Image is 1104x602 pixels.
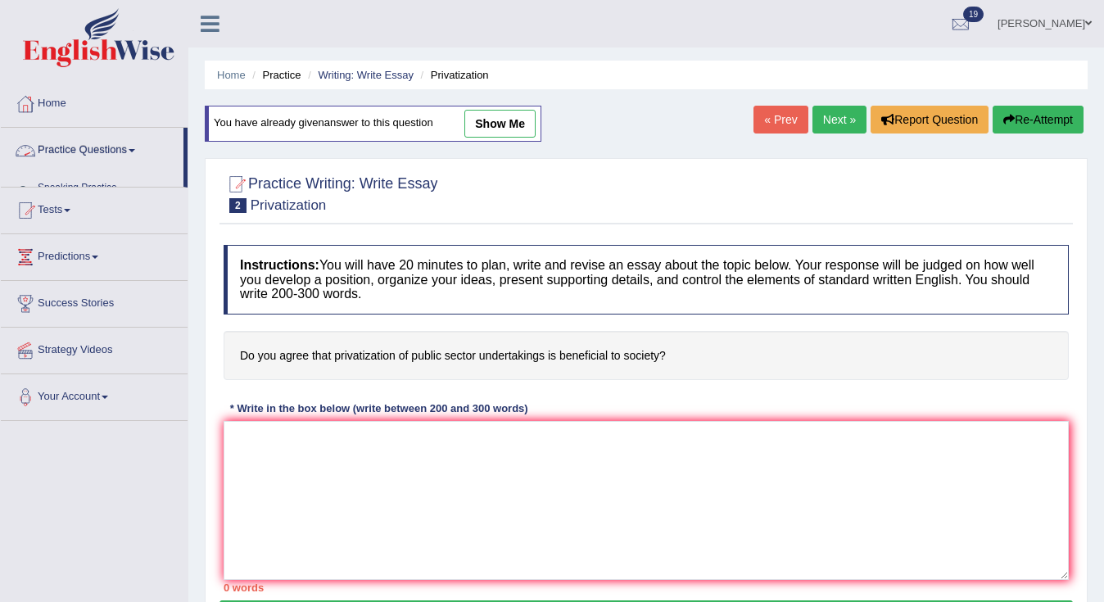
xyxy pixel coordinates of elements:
h4: You will have 20 minutes to plan, write and revise an essay about the topic below. Your response ... [224,245,1069,315]
a: show me [464,110,536,138]
a: « Prev [753,106,808,134]
h4: Do you agree that privatization of public sector undertakings is beneficial to society? [224,331,1069,381]
h2: Practice Writing: Write Essay [224,172,437,213]
a: Practice Questions [1,128,183,169]
a: Strategy Videos [1,328,188,369]
a: Home [217,69,246,81]
a: Next » [812,106,866,134]
a: Speaking Practice [30,174,183,203]
span: 2 [229,198,247,213]
button: Re-Attempt [993,106,1084,134]
div: * Write in the box below (write between 200 and 300 words) [224,401,534,416]
div: You have already given answer to this question [205,106,541,142]
b: Instructions: [240,258,319,272]
li: Privatization [417,67,489,83]
a: Home [1,81,188,122]
div: 0 words [224,580,1069,595]
a: Your Account [1,374,188,415]
button: Report Question [871,106,989,134]
a: Writing: Write Essay [318,69,414,81]
a: Success Stories [1,281,188,322]
li: Practice [248,67,301,83]
a: Predictions [1,234,188,275]
a: Tests [1,188,188,229]
span: 19 [963,7,984,22]
small: Privatization [251,197,327,213]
